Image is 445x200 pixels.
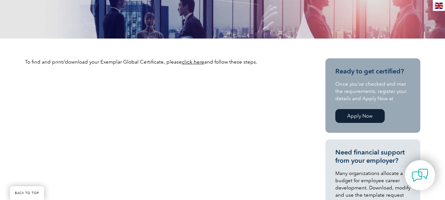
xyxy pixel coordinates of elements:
img: contact-chat.png [412,167,428,184]
h3: Ready to get certified? [335,67,410,75]
p: Once you’ve checked and met the requirements, register your details and Apply Now at [335,80,410,102]
a: click here [182,59,204,65]
p: To find and print/download your Exemplar Global Certificate, please and follow these steps. [25,58,302,66]
h3: Need financial support from your employer? [335,148,410,165]
a: Apply Now [335,109,385,123]
a: BACK TO TOP [10,186,44,200]
img: en [435,3,443,9]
